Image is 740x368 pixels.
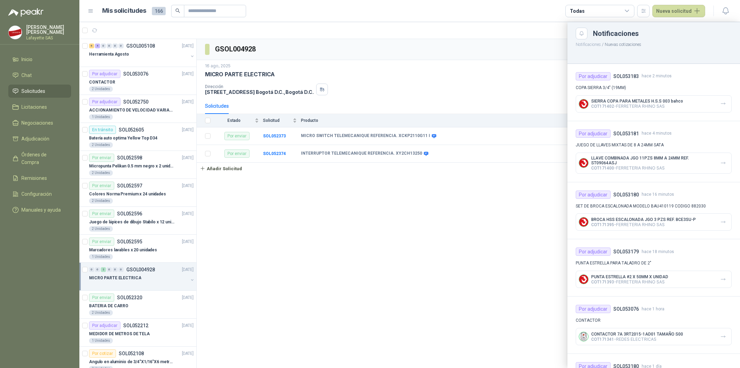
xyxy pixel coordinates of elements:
[591,280,614,284] span: COT171393
[175,8,180,13] span: search
[576,203,732,210] p: SET DE BROCA ESCALONADA MODELO BAU410119 CODIGO 882030
[21,151,65,166] span: Órdenes de Compra
[21,119,53,127] span: Negociaciones
[579,275,588,284] img: Company Logo
[8,187,71,201] a: Configuración
[8,85,71,98] a: Solicitudes
[102,6,146,16] h1: Mis solicitudes
[576,142,732,148] p: JUEGO DE LLAVES MIXTAS DE 8 A 24MM SATA
[576,72,611,80] div: Por adjudicar
[26,25,71,35] p: [PERSON_NAME] [PERSON_NAME]
[567,39,740,48] p: / Nuevas cotizaciones
[26,36,71,40] p: Lafayette SAS
[576,260,732,267] p: PUNTA ESTRELLA PARA TALADRO DE 2"
[642,191,674,198] span: hace 16 minutos
[591,337,683,342] p: - REDES ELECTRICAS
[591,165,715,171] p: - FERRETERIA RHINO SAS
[8,8,43,17] img: Logo peakr
[652,5,705,17] button: Nueva solicitud
[642,306,664,312] span: hace 1 hora
[576,42,601,47] button: Notificaciones
[591,104,683,109] p: - FERRETERIA RHINO SAS
[21,174,47,182] span: Remisiones
[591,222,614,227] span: COT171395
[8,69,71,82] a: Chat
[152,7,166,15] span: 166
[576,85,732,91] p: COPA SIERRA 3/4" (19MM)
[21,206,61,214] span: Manuales y ayuda
[591,222,696,227] p: - FERRETERIA RHINO SAS
[579,217,588,226] img: Company Logo
[642,73,672,79] span: hace 2 minutos
[613,305,639,313] h4: SOL053076
[8,100,71,114] a: Licitaciones
[576,317,732,324] p: CONTACTOR
[21,56,32,63] span: Inicio
[8,116,71,129] a: Negociaciones
[21,71,32,79] span: Chat
[8,203,71,216] a: Manuales y ayuda
[21,190,52,198] span: Configuración
[579,158,588,167] img: Company Logo
[8,132,71,145] a: Adjudicación
[9,26,22,39] img: Company Logo
[591,337,614,342] span: COT171341
[591,166,614,171] span: COT171400
[576,191,611,199] div: Por adjudicar
[613,191,639,198] h4: SOL053180
[570,7,584,15] div: Todas
[591,217,696,222] p: BROCA HSS ESCALONADA JGO 3 PZS REF. BCE3SU-P
[576,28,587,39] button: Close
[642,130,672,137] span: hace 4 minutos
[576,305,611,313] div: Por adjudicar
[591,274,668,279] p: PUNTA ESTRELLA #2 X 50MM X UNIDAD
[642,249,674,255] span: hace 18 minutos
[591,99,683,104] p: SIERRA COPA PARA METALES H.S.S 003 bahco
[21,103,47,111] span: Licitaciones
[591,279,668,284] p: - FERRETERIA RHINO SAS
[591,332,683,337] p: CONTACTOR 7A 3RT2015-1AD01 TAMAÑO S00
[613,248,639,255] h4: SOL053179
[579,99,588,108] img: Company Logo
[8,53,71,66] a: Inicio
[591,156,715,165] p: LLAVE COMBINADA JGO 11PZS 8MM A 24MM REF. ST09064ASJ
[576,129,611,138] div: Por adjudicar
[8,148,71,169] a: Órdenes de Compra
[576,248,611,256] div: Por adjudicar
[579,332,588,341] img: Company Logo
[593,30,732,37] div: Notificaciones
[613,72,639,80] h4: SOL053183
[591,104,614,109] span: COT171402
[8,172,71,185] a: Remisiones
[613,130,639,137] h4: SOL053181
[21,87,45,95] span: Solicitudes
[21,135,49,143] span: Adjudicación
